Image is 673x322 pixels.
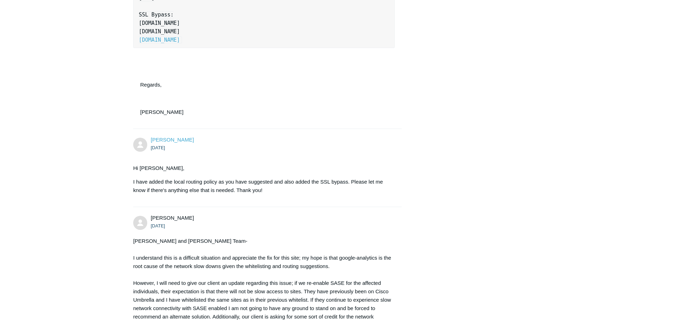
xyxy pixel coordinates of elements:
[151,215,194,221] span: Corbin Madix
[133,237,395,245] div: [PERSON_NAME] and [PERSON_NAME] Team-
[140,108,395,116] p: [PERSON_NAME]
[139,37,180,43] a: [DOMAIN_NAME]
[151,223,165,228] time: 08/14/2025, 19:59
[133,254,395,270] div: I understand this is a difficult situation and appreciate the fix for this site; my hope is that ...
[151,137,194,143] span: Joseph Mathieu
[151,137,194,143] a: [PERSON_NAME]
[140,81,395,89] p: Regards,
[133,164,395,172] p: Hi [PERSON_NAME],
[133,178,395,194] p: I have added the local routing policy as you have suggested and also added the SSL bypass. Please...
[151,145,165,150] time: 08/14/2025, 17:36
